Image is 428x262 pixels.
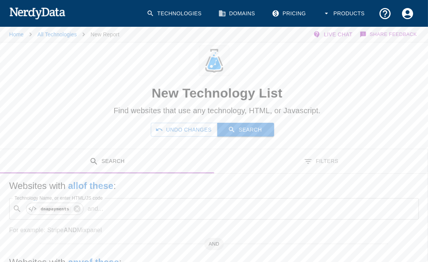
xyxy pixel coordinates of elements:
[204,240,224,248] span: AND
[267,2,312,25] a: Pricing
[217,123,274,137] button: Search
[9,85,425,101] h4: New Technology List
[9,226,419,235] p: For example: Stripe Mixpanel
[312,27,355,42] button: Live Chat
[374,2,396,25] button: Support and Documentation
[214,2,261,25] a: Domains
[15,195,103,201] label: Technology Name, or enter HTML/JS code
[142,2,208,25] a: Technologies
[90,31,119,38] p: New Report
[37,31,77,37] a: All Technologies
[9,180,419,192] h5: Websites with :
[9,31,24,37] a: Home
[68,181,113,191] b: all of these
[39,206,71,212] code: dnapayments
[318,2,371,25] button: Products
[28,204,37,213] img: 0.jpg
[390,208,419,237] iframe: Drift Widget Chat Controller
[9,5,65,21] img: NerdyData.com
[151,123,218,137] button: Undo Changes
[26,203,84,215] div: dnapayments
[9,104,425,117] h6: Find websites that use any technology, HTML, or Javascript.
[396,2,419,25] button: Account Settings
[202,46,226,76] img: logo
[63,227,77,233] b: AND
[85,204,107,213] p: and ...
[9,27,120,42] nav: breadcrumb
[359,27,419,42] button: Share Feedback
